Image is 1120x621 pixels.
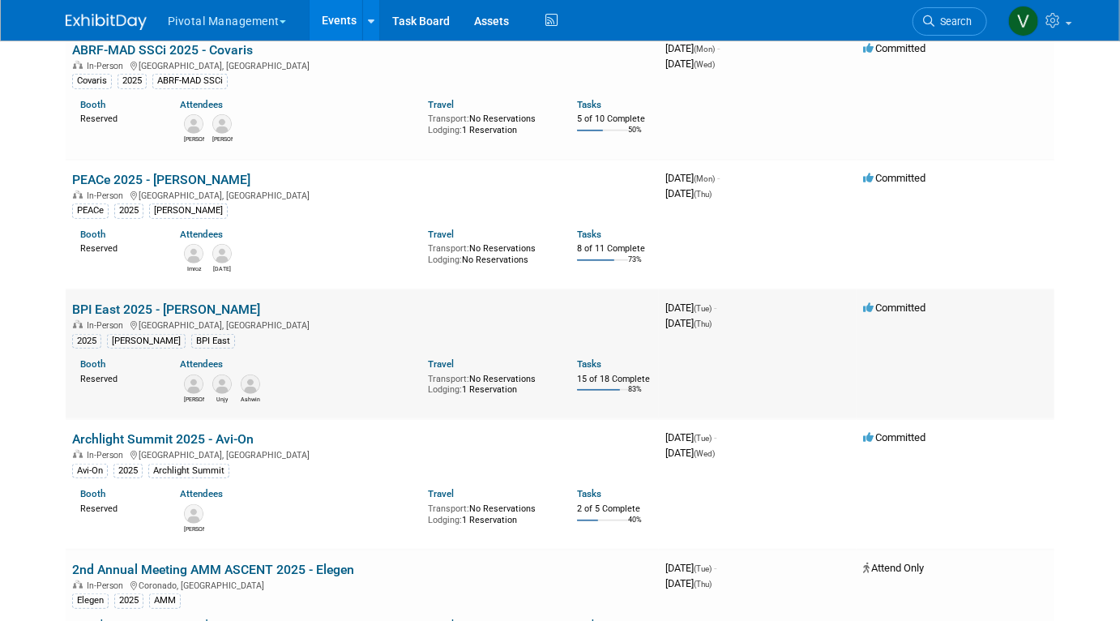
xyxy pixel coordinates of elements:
[212,394,233,404] div: Unjy Park
[428,370,553,396] div: No Reservations 1 Reservation
[428,99,454,110] a: Travel
[428,503,469,514] span: Transport:
[72,302,260,317] a: BPI East 2025 - [PERSON_NAME]
[184,504,203,524] img: Patrick James
[118,74,147,88] div: 2025
[241,394,261,404] div: Ashwin Rajput
[863,431,925,443] span: Committed
[72,562,354,577] a: 2nd Annual Meeting AMM ASCENT 2025 - Elegen
[73,61,83,69] img: In-Person Event
[665,172,720,184] span: [DATE]
[72,172,250,187] a: PEACe 2025 - [PERSON_NAME]
[87,450,128,460] span: In-Person
[107,334,186,349] div: [PERSON_NAME]
[428,229,454,240] a: Travel
[428,110,553,135] div: No Reservations 1 Reservation
[694,190,712,199] span: (Thu)
[577,374,652,385] div: 15 of 18 Complete
[149,593,181,608] div: AMM
[184,263,204,273] div: Imroz Ghangas
[428,113,469,124] span: Transport:
[212,375,232,394] img: Unjy Park
[428,240,553,265] div: No Reservations No Reservations
[72,448,652,460] div: [GEOGRAPHIC_DATA], [GEOGRAPHIC_DATA]
[73,191,83,199] img: In-Person Event
[72,578,652,591] div: Coronado, [GEOGRAPHIC_DATA]
[863,302,925,314] span: Committed
[714,302,716,314] span: -
[80,229,105,240] a: Booth
[665,431,716,443] span: [DATE]
[1008,6,1039,36] img: Valerie Weld
[428,374,469,384] span: Transport:
[212,263,233,273] div: Raja Srinivas
[114,593,143,608] div: 2025
[80,370,156,385] div: Reserved
[665,42,720,54] span: [DATE]
[184,244,203,263] img: Imroz Ghangas
[694,449,715,458] span: (Wed)
[428,488,454,499] a: Travel
[184,114,203,134] img: Melissa Gabello
[694,580,712,589] span: (Thu)
[80,99,105,110] a: Booth
[191,334,235,349] div: BPI East
[72,58,652,71] div: [GEOGRAPHIC_DATA], [GEOGRAPHIC_DATA]
[72,188,652,201] div: [GEOGRAPHIC_DATA], [GEOGRAPHIC_DATA]
[428,255,462,265] span: Lodging:
[694,304,712,313] span: (Tue)
[184,375,203,394] img: Omar El-Ghouch
[717,42,720,54] span: -
[428,515,462,525] span: Lodging:
[80,500,156,515] div: Reserved
[694,564,712,573] span: (Tue)
[665,577,712,589] span: [DATE]
[73,320,83,328] img: In-Person Event
[80,358,105,370] a: Booth
[717,172,720,184] span: -
[72,593,109,608] div: Elegen
[694,174,715,183] span: (Mon)
[665,302,716,314] span: [DATE]
[66,14,147,30] img: ExhibitDay
[152,74,228,88] div: ABRF-MAD SSCi
[180,488,223,499] a: Attendees
[714,562,716,574] span: -
[184,134,204,143] div: Melissa Gabello
[694,60,715,69] span: (Wed)
[148,464,229,478] div: Archlight Summit
[694,434,712,443] span: (Tue)
[241,375,260,394] img: Ashwin Rajput
[114,203,143,218] div: 2025
[184,394,204,404] div: Omar El-Ghouch
[577,358,601,370] a: Tasks
[73,450,83,458] img: In-Person Event
[87,61,128,71] span: In-Person
[694,319,712,328] span: (Thu)
[665,447,715,459] span: [DATE]
[428,125,462,135] span: Lodging:
[694,45,715,54] span: (Mon)
[149,203,228,218] div: [PERSON_NAME]
[80,488,105,499] a: Booth
[665,562,716,574] span: [DATE]
[72,318,652,331] div: [GEOGRAPHIC_DATA], [GEOGRAPHIC_DATA]
[577,488,601,499] a: Tasks
[72,334,101,349] div: 2025
[665,317,712,329] span: [DATE]
[628,516,642,537] td: 40%
[180,99,223,110] a: Attendees
[80,110,156,125] div: Reserved
[428,358,454,370] a: Travel
[628,255,642,277] td: 73%
[72,431,254,447] a: Archlight Summit 2025 - Avi-On
[665,187,712,199] span: [DATE]
[212,244,232,263] img: Raja Srinivas
[184,524,204,533] div: Patrick James
[80,240,156,255] div: Reserved
[212,134,233,143] div: Sujash Chatterjee
[913,7,987,36] a: Search
[113,464,143,478] div: 2025
[863,42,925,54] span: Committed
[863,172,925,184] span: Committed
